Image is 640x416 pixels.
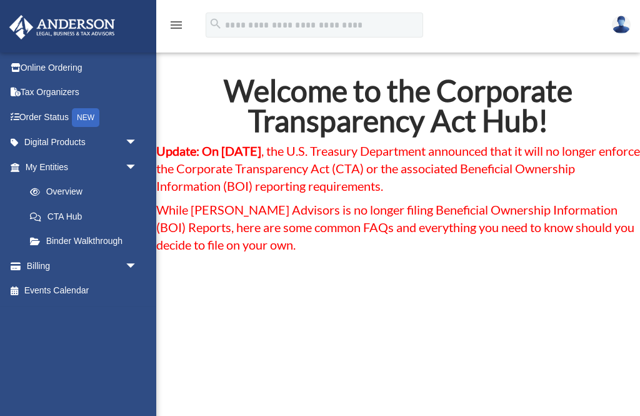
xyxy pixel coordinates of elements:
[156,202,634,252] span: While [PERSON_NAME] Advisors is no longer filing Beneficial Ownership Information (BOI) Reports, ...
[125,130,150,156] span: arrow_drop_down
[156,76,640,142] h2: Welcome to the Corporate Transparency Act Hub!
[9,80,156,105] a: Tax Organizers
[156,143,261,158] strong: Update: On [DATE]
[6,15,119,39] img: Anderson Advisors Platinum Portal
[125,253,150,279] span: arrow_drop_down
[9,253,156,278] a: Billingarrow_drop_down
[17,229,156,254] a: Binder Walkthrough
[156,143,640,193] span: , the U.S. Treasury Department announced that it will no longer enforce the Corporate Transparenc...
[209,17,222,31] i: search
[169,22,184,33] a: menu
[612,16,631,34] img: User Pic
[17,204,150,229] a: CTA Hub
[125,155,150,180] span: arrow_drop_down
[9,278,156,303] a: Events Calendar
[169,18,184,33] i: menu
[17,180,156,205] a: Overview
[9,130,156,155] a: Digital Productsarrow_drop_down
[9,155,156,180] a: My Entitiesarrow_drop_down
[9,104,156,130] a: Order StatusNEW
[72,108,99,127] div: NEW
[9,55,156,80] a: Online Ordering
